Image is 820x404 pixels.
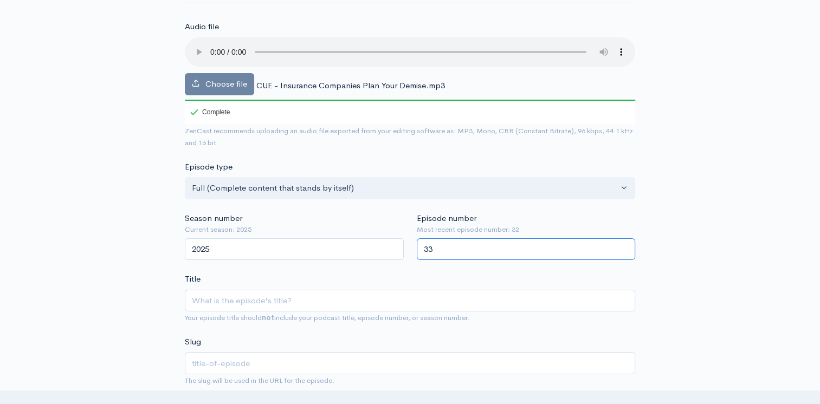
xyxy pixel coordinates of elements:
div: Complete [185,100,232,125]
small: Current season: 2025 [185,224,404,235]
div: 100% [185,100,635,101]
small: The slug will be used in the URL for the episode. [185,376,334,385]
strong: not [262,313,274,322]
label: Episode number [417,212,476,225]
label: Episode type [185,161,233,173]
small: Your episode title should include your podcast title, episode number, or season number. [185,313,470,322]
span: Choose file [205,79,247,89]
label: Season number [185,212,242,225]
div: Full (Complete content that stands by itself) [192,182,618,194]
input: Enter season number for this episode [185,238,404,260]
input: Enter episode number [417,238,636,260]
input: title-of-episode [185,352,635,374]
label: Audio file [185,21,219,33]
label: Title [185,273,201,285]
span: CUE - Insurance Companies Plan Your Demise.mp3 [256,80,445,90]
small: ZenCast recommends uploading an audio file exported from your editing software as: MP3, Mono, CBR... [185,126,633,148]
div: Complete [190,109,230,115]
button: Full (Complete content that stands by itself) [185,177,635,199]
label: Slug [185,336,201,348]
input: What is the episode's title? [185,290,635,312]
small: Most recent episode number: 32 [417,224,636,235]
